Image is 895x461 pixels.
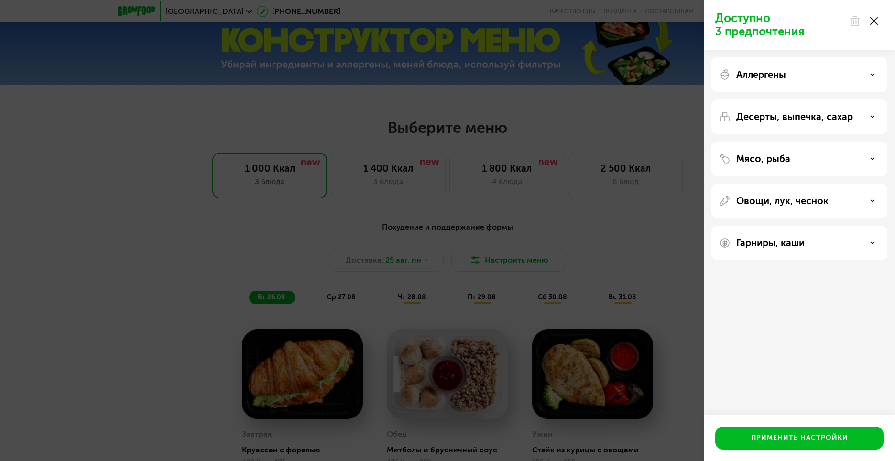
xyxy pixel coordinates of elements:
[715,427,884,450] button: Применить настройки
[751,433,848,443] div: Применить настройки
[736,111,853,122] p: Десерты, выпечка, сахар
[736,237,805,249] p: Гарниры, каши
[736,153,790,165] p: Мясо, рыба
[715,11,843,38] p: Доступно 3 предпочтения
[736,69,786,80] p: Аллергены
[736,195,829,207] p: Овощи, лук, чеснок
